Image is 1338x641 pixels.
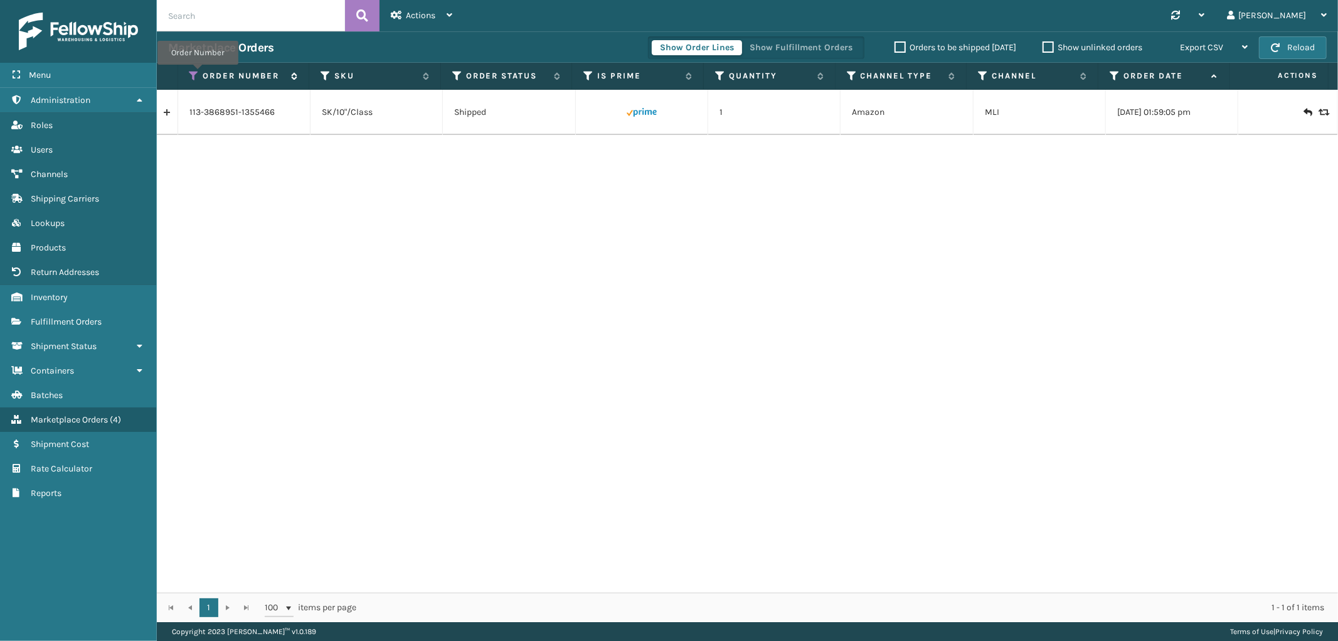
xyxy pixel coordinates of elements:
div: 1 - 1 of 1 items [374,601,1324,614]
span: Administration [31,95,90,105]
span: Channels [31,169,68,180]
label: Channel Type [861,70,943,82]
span: Marketplace Orders [31,414,108,425]
span: Users [31,144,53,155]
label: Quantity [729,70,811,82]
a: 1 [199,598,218,617]
span: items per page [265,598,356,617]
td: [DATE] 01:59:05 pm [1106,90,1238,135]
h3: Marketplace Orders [168,40,273,55]
label: Order Number [203,70,285,82]
span: Rate Calculator [31,463,92,474]
span: Reports [31,488,61,498]
i: Create Return Label [1303,106,1311,119]
span: Containers [31,365,74,376]
span: Roles [31,120,53,131]
span: Lookups [31,218,65,229]
span: Menu [29,70,51,80]
div: | [1230,622,1323,641]
td: Amazon [841,90,973,135]
label: Order Status [466,70,548,82]
label: SKU [334,70,417,82]
label: Show unlinked orders [1043,42,1142,53]
a: Privacy Policy [1275,627,1323,636]
span: Products [31,242,66,253]
span: Inventory [31,292,68,303]
span: Shipment Cost [31,439,89,450]
button: Show Fulfillment Orders [741,40,861,55]
label: Order Date [1123,70,1206,82]
span: 100 [265,601,284,614]
button: Show Order Lines [652,40,742,55]
td: Shipped [443,90,575,135]
span: Fulfillment Orders [31,316,102,327]
p: Copyright 2023 [PERSON_NAME]™ v 1.0.189 [172,622,316,641]
td: MLI [974,90,1106,135]
label: Is Prime [597,70,679,82]
span: Actions [1234,65,1325,86]
img: logo [19,13,138,50]
a: Terms of Use [1230,627,1273,636]
span: Export CSV [1180,42,1223,53]
label: Channel [992,70,1074,82]
span: Actions [406,10,435,21]
i: Replace [1319,108,1326,117]
button: Reload [1259,36,1327,59]
span: Batches [31,390,63,401]
td: 1 [708,90,841,135]
a: 113-3868951-1355466 [189,106,275,119]
span: ( 4 ) [110,414,121,425]
span: Return Addresses [31,267,99,277]
a: SK/10"/Class [322,107,373,117]
span: Shipment Status [31,341,97,352]
label: Orders to be shipped [DATE] [895,42,1016,53]
span: Shipping Carriers [31,193,99,204]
